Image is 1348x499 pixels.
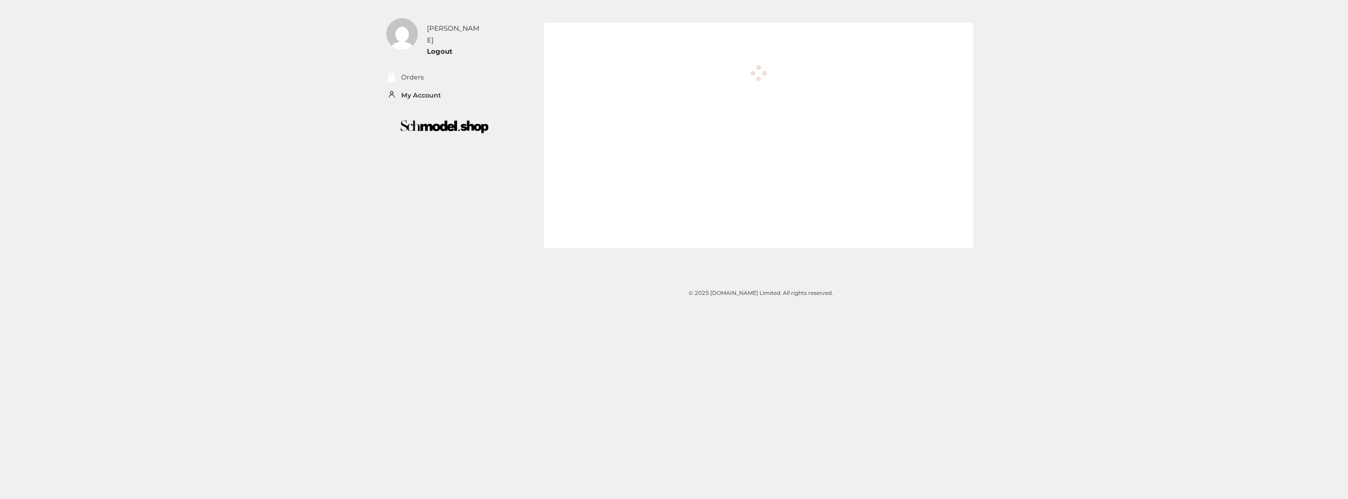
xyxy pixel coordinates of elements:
[380,114,509,140] img: boutique-logo.png
[401,72,424,83] a: Orders
[427,47,453,56] a: Logout
[401,90,441,101] a: My Account
[427,23,483,46] div: [PERSON_NAME]
[571,289,951,298] div: © 2025 [DOMAIN_NAME] Limited. All rights reserved.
